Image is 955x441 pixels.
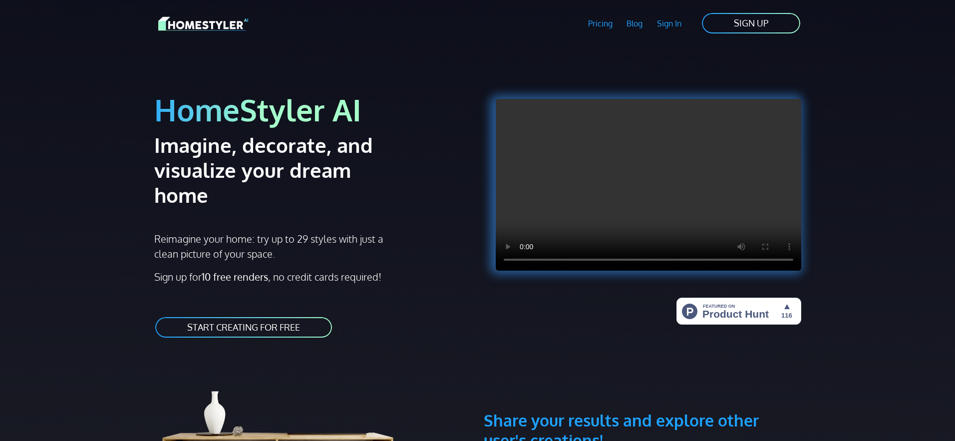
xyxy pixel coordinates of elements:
a: START CREATING FOR FREE [154,316,333,339]
img: HomeStyler AI logo [158,15,248,32]
a: Pricing [581,12,620,35]
strong: 10 free renders [202,270,268,283]
p: Reimagine your home: try up to 29 styles with just a clean picture of your space. [154,231,392,261]
p: Sign up for , no credit cards required! [154,269,472,284]
a: Blog [620,12,650,35]
a: Sign In [650,12,689,35]
h2: Imagine, decorate, and visualize your dream home [154,132,408,207]
img: HomeStyler AI - Interior Design Made Easy: One Click to Your Dream Home | Product Hunt [676,298,801,325]
h1: HomeStyler AI [154,91,472,128]
a: SIGN UP [701,12,801,34]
